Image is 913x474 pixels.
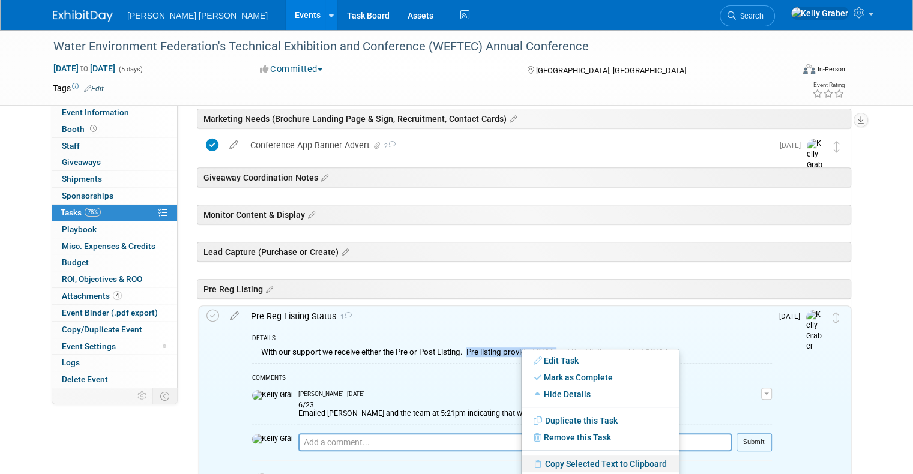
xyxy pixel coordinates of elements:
span: Copy/Duplicate Event [62,325,142,334]
div: Pre Reg Listing [197,279,851,299]
a: Copy/Duplicate Event [52,322,177,338]
span: Staff [62,141,80,151]
img: Kelly Graber [806,310,824,352]
a: Edit sections [305,208,315,220]
a: Attachments4 [52,288,177,304]
span: Tasks [61,208,101,217]
img: Kelly Graber [252,434,292,445]
td: Personalize Event Tab Strip [132,388,153,404]
a: Edit sections [507,112,517,124]
a: Giveaways [52,154,177,170]
a: Edit sections [263,283,273,295]
span: [DATE] [DATE] [53,63,116,74]
i: Move task [834,141,840,152]
span: [DATE] [779,312,806,320]
a: Booth [52,121,177,137]
span: Giveaways [62,157,101,167]
span: Shipments [62,174,102,184]
span: [DATE] [780,141,807,149]
td: Toggle Event Tabs [153,388,178,404]
span: Sponsorships [62,191,113,200]
span: Event Information [62,107,129,117]
span: (5 days) [118,65,143,73]
a: Event Binder (.pdf export) [52,305,177,321]
div: Marketing Needs (Brochure Landing Page & Sign, Recruitment, Contact Cards) [197,109,851,128]
a: Budget [52,254,177,271]
a: Remove this Task [522,429,679,446]
a: Copy Selected Text to Clipboard [522,455,679,472]
div: Monitor Content & Display [197,205,851,224]
a: Misc. Expenses & Credits [52,238,177,254]
a: Duplicate this Task [522,412,679,429]
div: Pre Reg Listing Status [245,306,772,326]
div: Conference App Banner Advert [244,135,773,155]
div: 6/23 Emailed [PERSON_NAME] and the team at 5:21pm indicating that we prefer the Pre Listing. [298,398,761,418]
div: Lead Capture (Purchase or Create) [197,242,851,262]
span: Misc. Expenses & Credits [62,241,155,251]
span: Logs [62,358,80,367]
span: Modified Layout [163,344,166,348]
div: With our support we receive either the Pre or Post Listing. Pre listing provided 9/16 and Post li... [252,344,772,363]
div: Event Rating [812,82,845,88]
span: ROI, Objectives & ROO [62,274,142,284]
a: Hide Details [522,386,679,403]
a: Sponsorships [52,188,177,204]
span: to [79,64,90,73]
a: Edit sections [339,245,349,257]
a: ROI, Objectives & ROO [52,271,177,287]
a: edit [223,140,244,151]
a: Event Information [52,104,177,121]
a: Tasks78% [52,205,177,221]
a: Logs [52,355,177,371]
span: Event Binder (.pdf export) [62,308,158,317]
a: Shipments [52,171,177,187]
img: Kelly Graber [807,139,825,181]
a: Edit Task [522,352,679,369]
a: Search [720,5,775,26]
span: Search [736,11,764,20]
div: Event Format [728,62,845,80]
div: Water Environment Federation's Technical Exhibition and Conference (WEFTEC) Annual Conference [49,36,778,58]
span: 78% [85,208,101,217]
a: edit [224,311,245,322]
span: Delete Event [62,374,108,384]
div: Giveaway Coordination Notes [197,167,851,187]
span: [GEOGRAPHIC_DATA], [GEOGRAPHIC_DATA] [536,66,686,75]
span: Booth [62,124,99,134]
span: Budget [62,257,89,267]
i: Move task [833,312,839,323]
a: Edit [84,85,104,93]
div: COMMENTS [252,373,772,385]
td: Tags [53,82,104,94]
a: Mark as Complete [522,369,679,386]
a: Playbook [52,221,177,238]
button: Submit [737,433,772,451]
a: Edit sections [318,171,328,183]
img: Format-Inperson.png [803,64,815,74]
div: In-Person [817,65,845,74]
span: 4 [113,291,122,300]
img: Kelly Graber [252,390,292,401]
span: 1 [336,313,352,321]
button: Committed [256,63,327,76]
span: 2 [382,142,396,150]
span: [PERSON_NAME] [PERSON_NAME] [127,11,268,20]
span: Attachments [62,291,122,301]
span: Booth not reserved yet [88,124,99,133]
div: DETAILS [252,334,772,344]
a: Event Settings [52,338,177,355]
a: Staff [52,138,177,154]
span: [PERSON_NAME] - [DATE] [298,390,365,398]
a: Delete Event [52,371,177,388]
span: Playbook [62,224,97,234]
span: Event Settings [62,341,116,351]
img: ExhibitDay [53,10,113,22]
img: Kelly Graber [791,7,849,20]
